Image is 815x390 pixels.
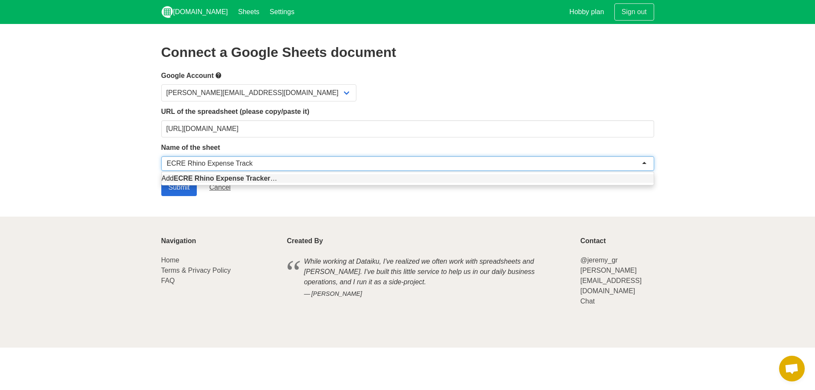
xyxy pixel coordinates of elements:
[304,289,553,299] cite: [PERSON_NAME]
[161,120,654,137] input: Should start with https://docs.google.com/spreadsheets/d/
[161,143,654,153] label: Name of the sheet
[161,179,197,196] input: Submit
[580,237,654,245] p: Contact
[161,277,175,284] a: FAQ
[161,45,654,60] h2: Connect a Google Sheets document
[580,298,595,305] a: Chat
[161,6,173,18] img: logo_v2_white.png
[614,3,654,21] a: Sign out
[161,70,654,81] label: Google Account
[161,256,180,264] a: Home
[580,256,617,264] a: @jeremy_gr
[779,356,805,381] a: Open chat
[287,237,570,245] p: Created By
[174,175,270,182] strong: ECRE Rhino Expense Tracker
[580,267,641,295] a: [PERSON_NAME][EMAIL_ADDRESS][DOMAIN_NAME]
[161,237,277,245] p: Navigation
[161,267,231,274] a: Terms & Privacy Policy
[202,179,238,196] a: Cancel
[161,107,654,117] label: URL of the spreadsheet (please copy/paste it)
[162,174,654,183] div: Add …
[287,255,570,300] blockquote: While working at Dataiku, I've realized we often work with spreadsheets and [PERSON_NAME]. I've b...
